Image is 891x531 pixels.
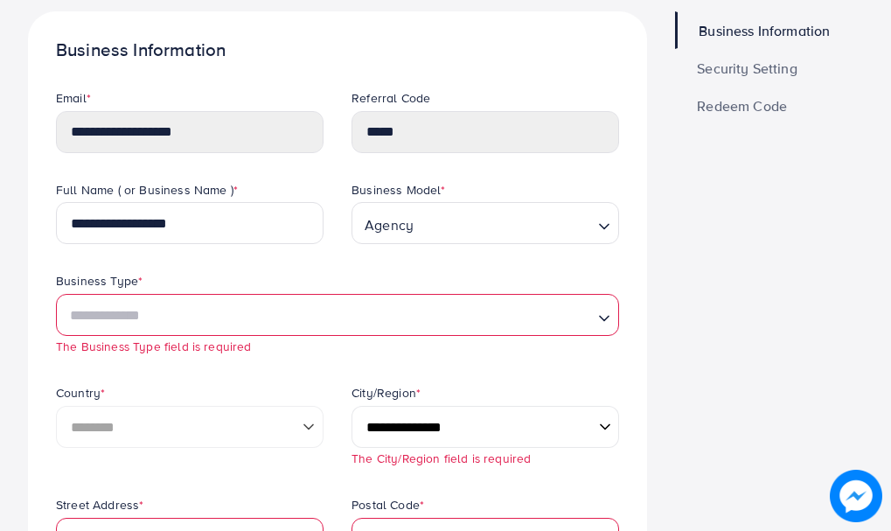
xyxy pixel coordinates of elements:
small: The Business Type field is required [56,338,252,354]
label: Business Model [352,181,445,199]
div: Search for option [352,202,619,244]
label: Street Address [56,496,143,514]
h1: Business Information [56,39,619,61]
input: Search for option [419,211,591,238]
span: Business Information [699,24,830,38]
label: Referral Code [352,89,430,107]
span: Agency [361,212,417,238]
label: City/Region [352,384,421,402]
label: Email [56,89,91,107]
small: The City/Region field is required [352,450,531,466]
label: Business Type [56,272,143,290]
div: Search for option [56,294,619,336]
span: Redeem Code [697,99,787,113]
input: Search for option [64,303,591,330]
img: image [830,470,882,522]
label: Country [56,384,105,402]
label: Postal Code [352,496,424,514]
span: Security Setting [697,61,797,75]
label: Full Name ( or Business Name ) [56,181,238,199]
